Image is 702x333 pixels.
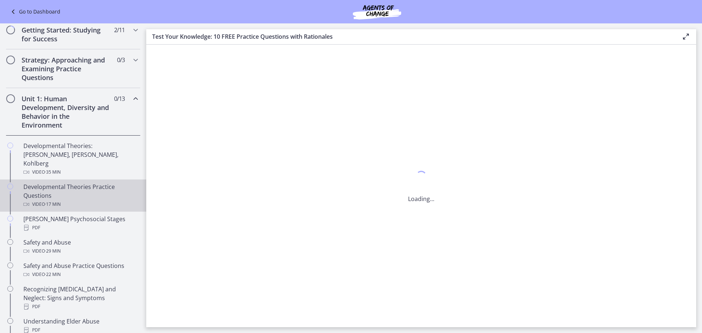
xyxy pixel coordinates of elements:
[333,3,421,20] img: Agents of Change
[45,200,61,209] span: · 17 min
[23,168,137,177] div: Video
[23,261,137,279] div: Safety and Abuse Practice Questions
[23,182,137,209] div: Developmental Theories Practice Questions
[114,26,125,34] span: 2 / 11
[23,215,137,232] div: [PERSON_NAME] Psychosocial Stages
[408,194,434,203] p: Loading...
[22,94,111,129] h2: Unit 1: Human Development, Diversity and Behavior in the Environment
[23,270,137,279] div: Video
[45,247,61,256] span: · 29 min
[45,168,61,177] span: · 35 min
[9,7,60,16] a: Go to Dashboard
[22,26,111,43] h2: Getting Started: Studying for Success
[23,285,137,311] div: Recognizing [MEDICAL_DATA] and Neglect: Signs and Symptoms
[23,200,137,209] div: Video
[23,141,137,177] div: Developmental Theories: [PERSON_NAME], [PERSON_NAME], Kohlberg
[23,247,137,256] div: Video
[22,56,111,82] h2: Strategy: Approaching and Examining Practice Questions
[152,32,670,41] h3: Test Your Knowledge: 10 FREE Practice Questions with Rationales
[114,94,125,103] span: 0 / 13
[23,223,137,232] div: PDF
[117,56,125,64] span: 0 / 3
[23,238,137,256] div: Safety and Abuse
[45,270,61,279] span: · 22 min
[23,302,137,311] div: PDF
[408,169,434,186] div: 1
